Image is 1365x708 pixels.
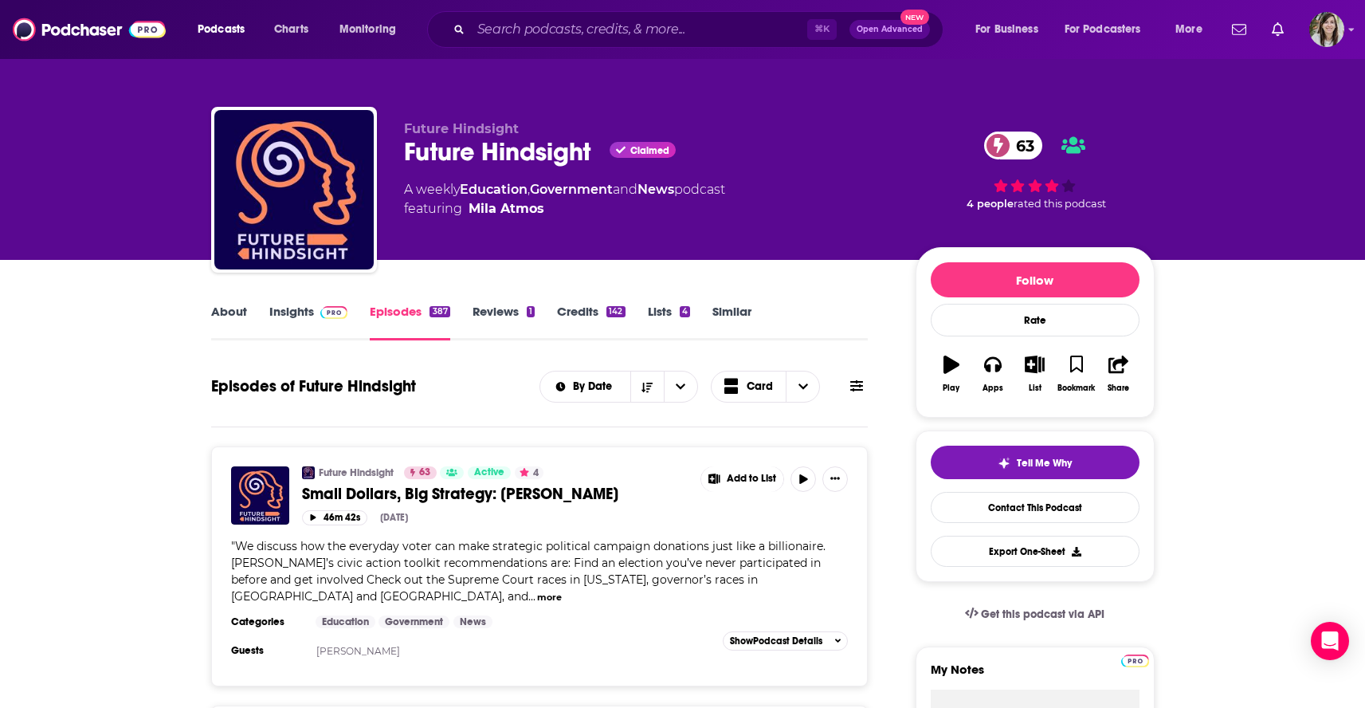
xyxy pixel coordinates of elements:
button: Follow [931,262,1139,297]
button: open menu [1054,17,1164,42]
img: Podchaser Pro [1121,655,1149,667]
button: Export One-Sheet [931,536,1139,567]
h2: Choose List sort [539,371,698,403]
span: " [231,539,826,604]
a: Similar [712,304,751,340]
span: For Business [975,18,1038,41]
div: 142 [606,306,625,317]
img: tell me why sparkle [998,457,1010,470]
a: Mila Atmos [469,199,544,218]
div: 4 [680,306,690,317]
span: Monitoring [339,18,396,41]
a: News [453,616,492,628]
span: Podcasts [198,18,245,41]
button: Choose View [711,371,821,403]
a: News [637,182,674,197]
button: Show More Button [822,466,848,492]
span: Show Podcast Details [730,635,822,647]
label: My Notes [931,662,1139,690]
button: tell me why sparkleTell Me Why [931,446,1139,479]
span: rated this podcast [1014,198,1106,210]
span: 63 [419,465,430,481]
a: Lists4 [648,304,690,340]
button: Share [1097,345,1139,403]
a: 63 [404,466,437,479]
div: Search podcasts, credits, & more... [442,11,959,48]
h3: Guests [231,644,303,657]
span: Active [474,465,504,481]
span: featuring [404,199,725,218]
img: Future Hindsight [214,110,374,269]
span: Claimed [630,147,669,155]
button: Sort Direction [630,372,664,402]
a: 63 [984,132,1042,159]
span: 4 people [967,198,1014,210]
button: 4 [515,466,543,479]
span: Tell Me Why [1017,457,1072,470]
span: Charts [274,18,308,41]
span: Small Dollars, Big Strategy: [PERSON_NAME] [302,484,618,504]
div: 1 [527,306,535,317]
span: By Date [573,381,618,392]
button: open menu [1164,17,1222,42]
a: Show notifications dropdown [1265,16,1290,43]
span: Add to List [727,473,776,485]
input: Search podcasts, credits, & more... [471,17,807,42]
button: ShowPodcast Details [723,631,849,651]
span: We discuss how the everyday voter can make strategic political campaign donations just like a bil... [231,539,826,604]
a: Education [460,182,528,197]
button: 46m 42s [302,510,367,525]
a: Pro website [1121,652,1149,667]
a: Get this podcast via API [952,595,1118,634]
a: Small Dollars, Big Strategy: [PERSON_NAME] [302,484,689,504]
button: open menu [328,17,417,42]
a: Government [379,616,449,628]
div: Share [1108,383,1129,393]
span: Open Advanced [857,26,923,33]
a: Future Hindsight [319,466,394,479]
a: About [211,304,247,340]
span: ⌘ K [807,19,837,40]
button: List [1014,345,1055,403]
img: Podchaser - Follow, Share and Rate Podcasts [13,14,166,45]
div: [DATE] [380,512,408,523]
a: [PERSON_NAME] [316,645,400,657]
span: , [528,182,530,197]
a: Education [316,616,375,628]
a: Show notifications dropdown [1226,16,1253,43]
a: Credits142 [557,304,625,340]
span: For Podcasters [1065,18,1141,41]
button: more [537,591,562,604]
img: Future Hindsight [302,466,315,479]
h1: Episodes of Future Hindsight [211,376,416,396]
div: 387 [430,306,449,317]
button: open menu [964,17,1058,42]
span: New [900,10,929,25]
span: Card [747,381,773,392]
span: Logged in as devinandrade [1309,12,1344,47]
button: Play [931,345,972,403]
h3: Categories [231,616,303,628]
span: Future Hindsight [404,121,519,136]
img: Podchaser Pro [320,306,348,319]
span: Get this podcast via API [981,608,1104,621]
a: Active [468,466,511,479]
div: Apps [983,383,1003,393]
span: and [613,182,637,197]
div: Open Intercom Messenger [1311,622,1349,660]
img: Small Dollars, Big Strategy: Brian Derrick [231,466,289,525]
button: open menu [540,381,630,392]
div: List [1029,383,1041,393]
button: Show More Button [701,466,784,492]
span: More [1175,18,1202,41]
button: Apps [972,345,1014,403]
div: Rate [931,304,1139,336]
div: 63 4 peoplerated this podcast [916,121,1155,220]
button: open menu [664,372,697,402]
img: User Profile [1309,12,1344,47]
button: open menu [186,17,265,42]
